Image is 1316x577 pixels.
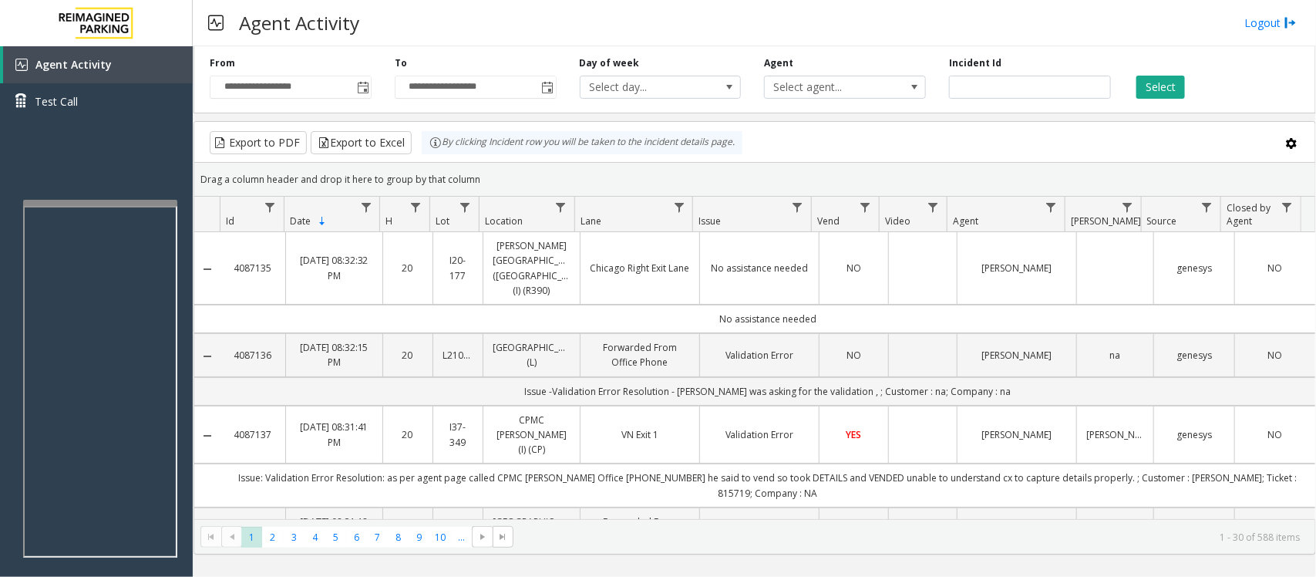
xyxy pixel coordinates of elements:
a: H Filter Menu [405,197,426,218]
span: Date [290,214,311,228]
a: NO [829,348,878,363]
span: Page 7 [367,527,388,548]
a: Logout [1244,15,1297,31]
label: To [395,56,407,70]
span: Test Call [35,93,78,110]
a: Date Filter Menu [355,197,376,218]
a: Lot Filter Menu [455,197,476,218]
span: Closed by Agent [1227,201,1271,228]
a: L21092801 [443,348,473,363]
span: YES [846,428,862,441]
span: NO [1267,349,1282,362]
a: Source Filter Menu [1197,197,1217,218]
span: Select day... [581,76,708,98]
span: Page 10 [430,527,451,548]
span: Page 3 [284,527,305,548]
div: Drag a column header and drop it here to group by that column [194,166,1315,193]
span: Toggle popup [354,76,371,98]
a: Parker Filter Menu [1117,197,1138,218]
a: Issue Filter Menu [787,197,808,218]
span: Page 6 [346,527,367,548]
span: Sortable [316,215,328,228]
a: genesys [1163,427,1225,442]
span: Toggle popup [539,76,556,98]
a: Video Filter Menu [923,197,944,218]
button: Select [1136,76,1185,99]
span: Agent [953,214,978,228]
span: Source [1147,214,1177,228]
span: NO [1267,428,1282,441]
a: Collapse Details [194,350,220,363]
label: Incident Id [949,56,1001,70]
img: logout [1284,15,1297,31]
span: Page 11 [451,527,472,548]
img: 'icon' [15,59,28,71]
img: infoIcon.svg [429,137,442,149]
span: Location [485,214,523,228]
a: [DATE] 08:31:41 PM [295,420,373,449]
span: H [386,214,393,228]
kendo-pager-info: 1 - 30 of 588 items [523,531,1300,544]
span: Go to the next page [476,531,489,543]
div: By clicking Incident row you will be taken to the incident details page. [422,131,742,154]
span: Video [885,214,910,228]
a: 4087136 [230,348,276,363]
td: Issue -Validation Error Resolution - [PERSON_NAME] was asking for the validation , ; Customer : n... [220,377,1315,406]
a: YES [829,427,878,442]
a: [DATE] 08:32:32 PM [295,253,373,282]
span: Go to the last page [493,526,513,548]
a: 20 [392,261,423,275]
span: Lot [436,214,449,228]
a: NO [1244,348,1306,363]
a: Collapse Details [194,430,220,442]
td: Issue: Validation Error Resolution: as per agent page called CPMC [PERSON_NAME] Office [PHONE_NUM... [220,464,1315,507]
a: Agent Filter Menu [1041,197,1062,218]
span: Page 8 [388,527,409,548]
a: 4087135 [230,261,276,275]
label: Agent [764,56,793,70]
span: Agent Activity [35,57,112,72]
a: NO [829,261,878,275]
a: [PERSON_NAME][GEOGRAPHIC_DATA] ([GEOGRAPHIC_DATA]) (I) (R390) [493,238,570,298]
a: Id Filter Menu [260,197,281,218]
a: I37-349 [443,420,473,449]
span: Lane [581,214,601,228]
label: From [210,56,235,70]
a: Location Filter Menu [550,197,571,218]
a: Chicago Right Exit Lane [590,261,690,275]
a: NO [1244,427,1306,442]
span: NO [846,349,861,362]
a: CPMC [PERSON_NAME] (I) (CP) [493,413,570,457]
a: na [1086,348,1144,363]
span: Issue [699,214,722,228]
a: Vend Filter Menu [855,197,876,218]
span: [PERSON_NAME] [1071,214,1141,228]
span: Vend [817,214,840,228]
span: Id [226,214,234,228]
a: No assistance needed [709,261,809,275]
span: NO [846,262,861,275]
button: Export to Excel [311,131,412,154]
button: Export to PDF [210,131,307,154]
span: NO [1267,262,1282,275]
a: I20-177 [443,253,473,282]
a: Validation Error [709,427,809,442]
span: Go to the next page [472,526,493,548]
span: Select agent... [765,76,893,98]
a: Validation Error [709,348,809,363]
a: 20 [392,427,423,442]
a: Lane Filter Menu [668,197,689,218]
a: genesys [1163,348,1225,363]
img: pageIcon [208,4,224,42]
a: 4087137 [230,427,276,442]
a: [DATE] 08:32:15 PM [295,340,373,369]
a: [DATE] 08:31:18 PM [295,515,373,544]
a: Collapse Details [194,263,220,275]
span: Page 1 [241,527,262,548]
a: Closed by Agent Filter Menu [1277,197,1297,218]
span: Page 2 [262,527,283,548]
a: genesys [1163,261,1225,275]
td: No assistance needed [220,305,1315,333]
span: Go to the last page [497,531,510,543]
a: Forwarded From Office Phone [590,340,690,369]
